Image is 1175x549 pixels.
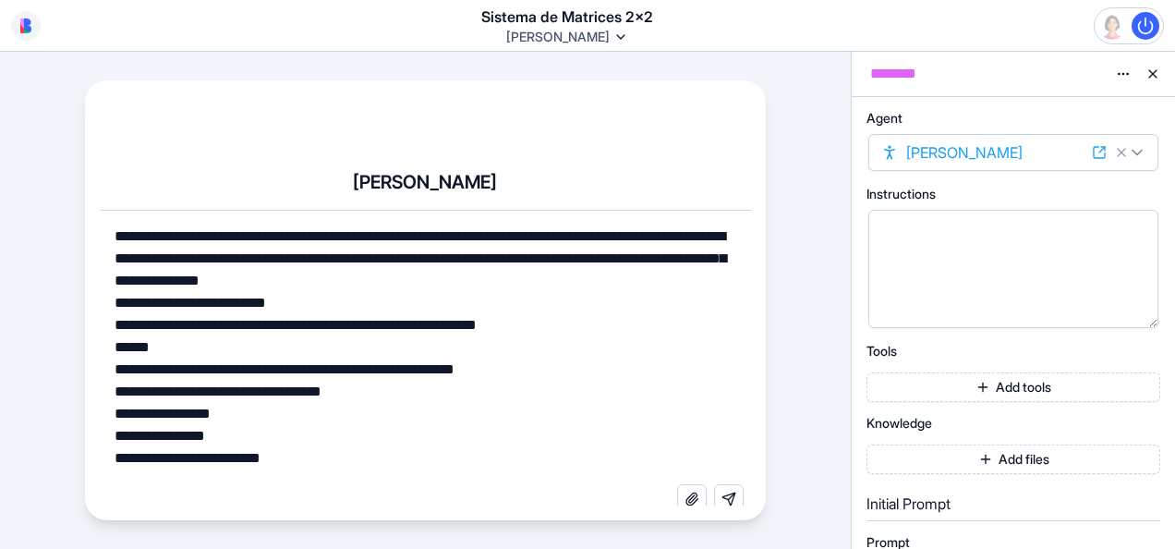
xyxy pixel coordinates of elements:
[866,445,1160,474] button: Add files
[866,417,932,430] span: Knowledge
[481,6,653,28] h1: Sistema de Matrices 2x2
[20,18,31,33] img: logo
[866,493,1160,515] h5: Initial Prompt
[353,169,497,195] h4: [PERSON_NAME]
[866,112,902,125] span: Agent
[866,372,1160,402] button: Add tools
[866,536,910,549] span: Prompt
[866,188,936,201] span: Instructions
[866,345,897,358] span: Tools
[506,28,610,46] span: [PERSON_NAME]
